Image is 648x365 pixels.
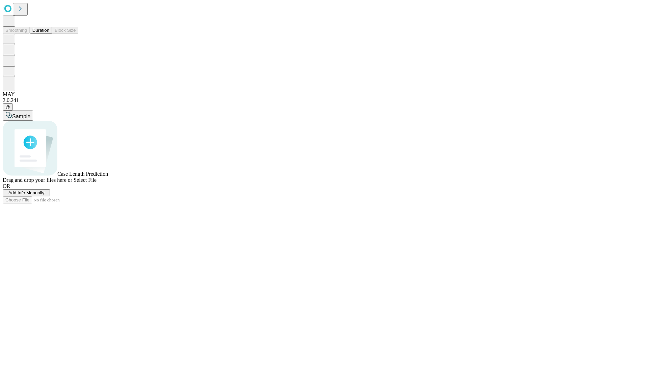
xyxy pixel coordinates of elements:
[52,27,78,34] button: Block Size
[12,114,30,119] span: Sample
[3,189,50,196] button: Add Info Manually
[3,97,645,103] div: 2.0.241
[8,190,45,195] span: Add Info Manually
[3,103,13,111] button: @
[74,177,97,183] span: Select File
[3,177,72,183] span: Drag and drop your files here or
[5,104,10,109] span: @
[3,183,10,189] span: OR
[30,27,52,34] button: Duration
[57,171,108,177] span: Case Length Prediction
[3,91,645,97] div: MAY
[3,27,30,34] button: Smoothing
[3,111,33,121] button: Sample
